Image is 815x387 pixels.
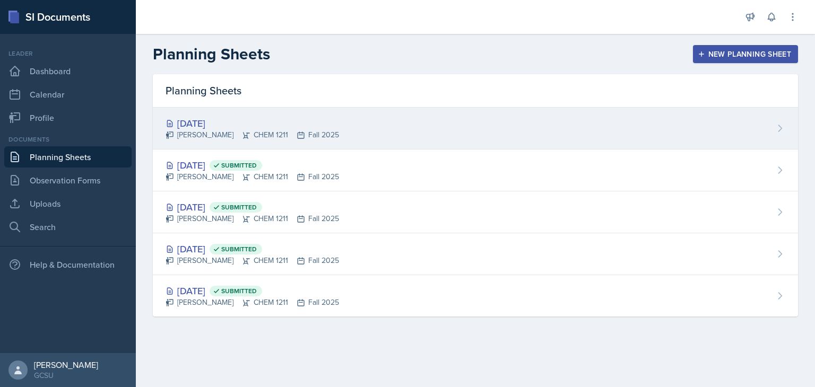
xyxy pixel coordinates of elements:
[153,74,798,108] div: Planning Sheets
[4,60,132,82] a: Dashboard
[4,254,132,275] div: Help & Documentation
[166,129,339,140] div: [PERSON_NAME] CHEM 1211 Fall 2025
[693,45,798,63] button: New Planning Sheet
[166,200,339,214] div: [DATE]
[153,45,270,64] h2: Planning Sheets
[221,203,257,212] span: Submitted
[4,107,132,128] a: Profile
[4,146,132,168] a: Planning Sheets
[166,116,339,130] div: [DATE]
[153,149,798,191] a: [DATE] Submitted [PERSON_NAME]CHEM 1211Fall 2025
[166,297,339,308] div: [PERSON_NAME] CHEM 1211 Fall 2025
[4,135,132,144] div: Documents
[153,108,798,149] a: [DATE] [PERSON_NAME]CHEM 1211Fall 2025
[4,216,132,238] a: Search
[221,161,257,170] span: Submitted
[700,50,791,58] div: New Planning Sheet
[166,158,339,172] div: [DATE]
[153,233,798,275] a: [DATE] Submitted [PERSON_NAME]CHEM 1211Fall 2025
[34,359,98,370] div: [PERSON_NAME]
[166,213,339,224] div: [PERSON_NAME] CHEM 1211 Fall 2025
[153,275,798,316] a: [DATE] Submitted [PERSON_NAME]CHEM 1211Fall 2025
[166,171,339,182] div: [PERSON_NAME] CHEM 1211 Fall 2025
[166,242,339,256] div: [DATE]
[221,287,257,295] span: Submitted
[221,245,257,253] span: Submitted
[4,170,132,191] a: Observation Forms
[34,370,98,381] div: GCSU
[153,191,798,233] a: [DATE] Submitted [PERSON_NAME]CHEM 1211Fall 2025
[166,255,339,266] div: [PERSON_NAME] CHEM 1211 Fall 2025
[4,84,132,105] a: Calendar
[166,284,339,298] div: [DATE]
[4,49,132,58] div: Leader
[4,193,132,214] a: Uploads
